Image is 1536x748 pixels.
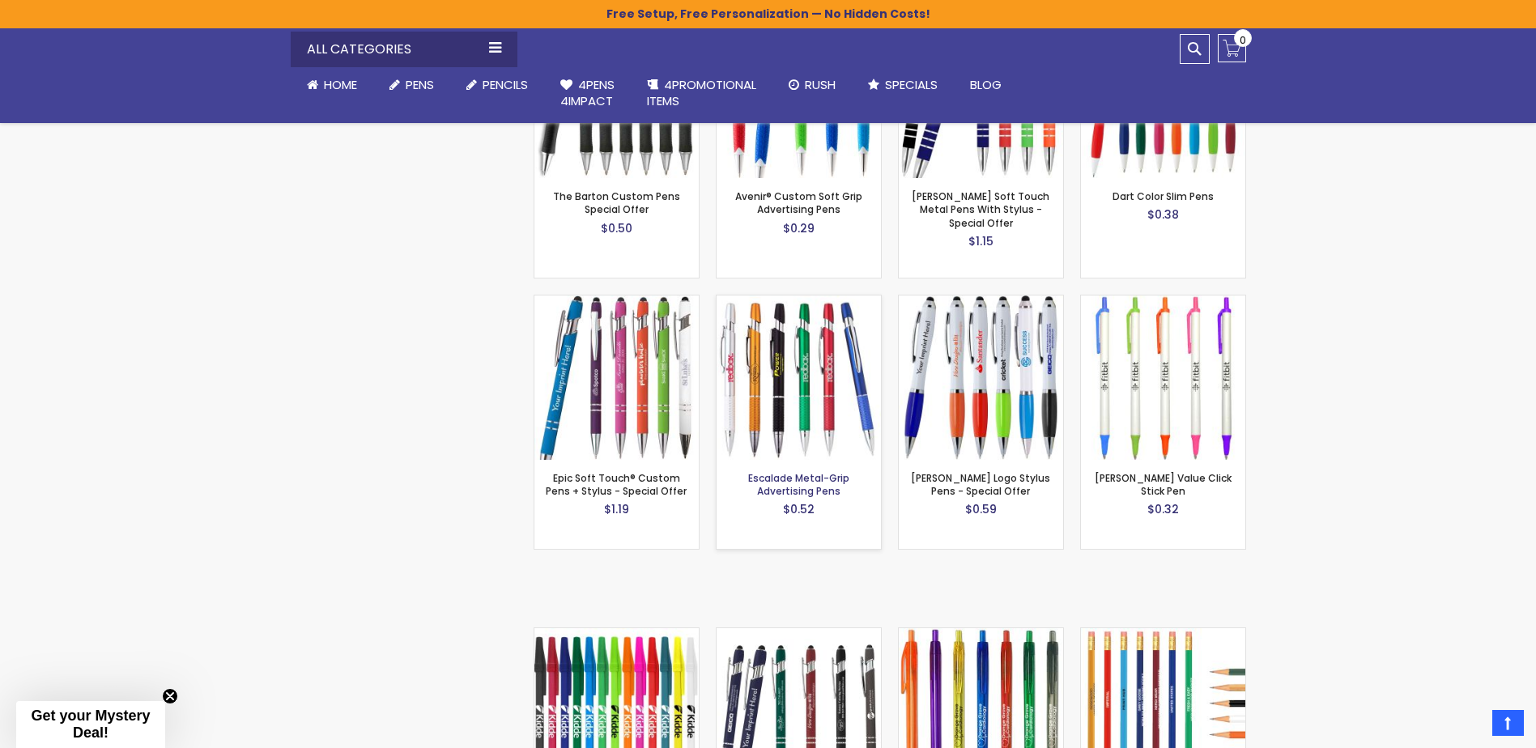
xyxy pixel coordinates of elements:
[1081,295,1245,460] img: Orlando Bright Value Click Stick Pen
[954,67,1018,103] a: Blog
[1081,295,1245,308] a: Orlando Bright Value Click Stick Pen
[899,627,1063,641] a: Fiji Translucent Pen
[717,295,881,308] a: Escalade Metal-Grip Advertising Pens
[717,295,881,460] img: Escalade Metal-Grip Advertising Pens
[805,76,836,93] span: Rush
[899,295,1063,308] a: Kimberly Logo Stylus Pens - Special Offer
[373,67,450,103] a: Pens
[772,67,852,103] a: Rush
[748,471,849,498] a: Escalade Metal-Grip Advertising Pens
[885,76,938,93] span: Specials
[162,688,178,704] button: Close teaser
[1147,501,1179,517] span: $0.32
[534,295,699,308] a: Epic Soft Touch® Custom Pens + Stylus - Special Offer
[899,295,1063,460] img: Kimberly Logo Stylus Pens - Special Offer
[783,501,815,517] span: $0.52
[450,67,544,103] a: Pencils
[483,76,528,93] span: Pencils
[16,701,165,748] div: Get your Mystery Deal!Close teaser
[560,76,615,109] span: 4Pens 4impact
[546,471,687,498] a: Epic Soft Touch® Custom Pens + Stylus - Special Offer
[647,76,756,109] span: 4PROMOTIONAL ITEMS
[968,233,994,249] span: $1.15
[406,76,434,93] span: Pens
[1147,206,1179,223] span: $0.38
[965,501,997,517] span: $0.59
[717,627,881,641] a: Custom Soft Touch Metal Pen - Stylus Top
[735,189,862,216] a: Avenir® Custom Soft Grip Advertising Pens
[553,189,680,216] a: The Barton Custom Pens Special Offer
[1240,32,1246,48] span: 0
[601,220,632,236] span: $0.50
[970,76,1002,93] span: Blog
[291,32,517,67] div: All Categories
[1095,471,1232,498] a: [PERSON_NAME] Value Click Stick Pen
[604,501,629,517] span: $1.19
[783,220,815,236] span: $0.29
[912,189,1049,229] a: [PERSON_NAME] Soft Touch Metal Pens With Stylus - Special Offer
[852,67,954,103] a: Specials
[324,76,357,93] span: Home
[544,67,631,120] a: 4Pens4impact
[291,67,373,103] a: Home
[911,471,1050,498] a: [PERSON_NAME] Logo Stylus Pens - Special Offer
[534,295,699,460] img: Epic Soft Touch® Custom Pens + Stylus - Special Offer
[31,708,150,741] span: Get your Mystery Deal!
[1218,34,1246,62] a: 0
[534,627,699,641] a: Belfast B Value Stick Pen
[1081,627,1245,641] a: Hex No. 2 Wood Pencil
[1113,189,1214,203] a: Dart Color Slim Pens
[631,67,772,120] a: 4PROMOTIONALITEMS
